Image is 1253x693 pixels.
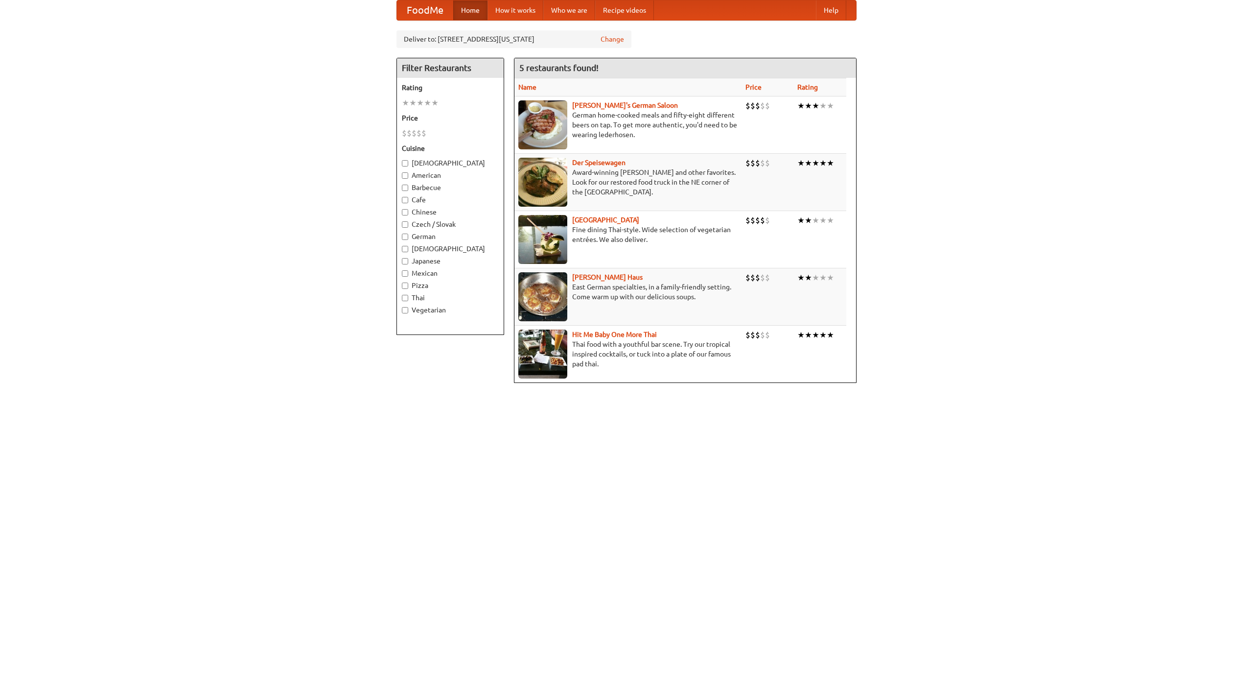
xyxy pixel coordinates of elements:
li: ★ [827,100,834,111]
input: [DEMOGRAPHIC_DATA] [402,246,408,252]
input: Japanese [402,258,408,264]
h5: Rating [402,83,499,93]
li: ★ [812,100,819,111]
li: ★ [797,215,805,226]
p: East German specialties, in a family-friendly setting. Come warm up with our delicious soups. [518,282,738,302]
li: $ [765,158,770,168]
li: $ [745,330,750,340]
ng-pluralize: 5 restaurants found! [519,63,599,72]
label: Japanese [402,256,499,266]
li: ★ [805,158,812,168]
li: ★ [424,97,431,108]
label: German [402,232,499,241]
li: ★ [819,215,827,226]
img: babythai.jpg [518,330,567,379]
a: Der Speisewagen [572,159,626,167]
li: $ [765,215,770,226]
b: [PERSON_NAME]'s German Saloon [572,101,678,109]
li: $ [755,272,760,283]
a: Recipe videos [595,0,654,20]
a: How it works [487,0,543,20]
li: ★ [402,97,409,108]
li: ★ [827,330,834,340]
p: Award-winning [PERSON_NAME] and other favorites. Look for our restored food truck in the NE corne... [518,167,738,197]
label: Czech / Slovak [402,219,499,229]
a: Home [453,0,487,20]
label: [DEMOGRAPHIC_DATA] [402,158,499,168]
li: ★ [812,330,819,340]
label: Cafe [402,195,499,205]
li: ★ [797,158,805,168]
h4: Filter Restaurants [397,58,504,78]
p: Fine dining Thai-style. Wide selection of vegetarian entrées. We also deliver. [518,225,738,244]
input: Chinese [402,209,408,215]
li: $ [421,128,426,139]
li: $ [760,158,765,168]
a: Price [745,83,762,91]
li: ★ [819,272,827,283]
li: $ [417,128,421,139]
li: $ [412,128,417,139]
li: $ [760,100,765,111]
li: ★ [819,330,827,340]
li: ★ [805,215,812,226]
li: $ [760,215,765,226]
b: Hit Me Baby One More Thai [572,331,657,338]
li: ★ [812,158,819,168]
a: [PERSON_NAME] Haus [572,273,643,281]
li: $ [750,330,755,340]
li: ★ [409,97,417,108]
label: Vegetarian [402,305,499,315]
li: $ [755,158,760,168]
label: Mexican [402,268,499,278]
li: ★ [812,272,819,283]
label: Pizza [402,281,499,290]
li: $ [745,272,750,283]
li: $ [745,100,750,111]
li: $ [755,215,760,226]
li: ★ [797,272,805,283]
li: ★ [819,100,827,111]
input: Vegetarian [402,307,408,313]
li: ★ [827,215,834,226]
li: ★ [805,330,812,340]
h5: Price [402,113,499,123]
input: Thai [402,295,408,301]
label: American [402,170,499,180]
a: Help [816,0,846,20]
a: [GEOGRAPHIC_DATA] [572,216,639,224]
img: esthers.jpg [518,100,567,149]
li: ★ [431,97,439,108]
input: Pizza [402,283,408,289]
h5: Cuisine [402,143,499,153]
p: German home-cooked meals and fifty-eight different beers on tap. To get more authentic, you'd nee... [518,110,738,140]
label: Barbecue [402,183,499,192]
input: Czech / Slovak [402,221,408,228]
img: kohlhaus.jpg [518,272,567,321]
input: Barbecue [402,185,408,191]
li: ★ [827,272,834,283]
input: [DEMOGRAPHIC_DATA] [402,160,408,167]
li: $ [402,128,407,139]
input: American [402,172,408,179]
li: $ [745,158,750,168]
label: [DEMOGRAPHIC_DATA] [402,244,499,254]
a: Who we are [543,0,595,20]
img: satay.jpg [518,215,567,264]
li: ★ [827,158,834,168]
label: Chinese [402,207,499,217]
li: ★ [805,272,812,283]
p: Thai food with a youthful bar scene. Try our tropical inspired cocktails, or tuck into a plate of... [518,339,738,369]
li: $ [765,330,770,340]
a: Rating [797,83,818,91]
li: $ [765,272,770,283]
li: ★ [797,100,805,111]
a: Change [601,34,624,44]
li: $ [755,100,760,111]
li: $ [760,272,765,283]
label: Thai [402,293,499,303]
li: $ [750,215,755,226]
